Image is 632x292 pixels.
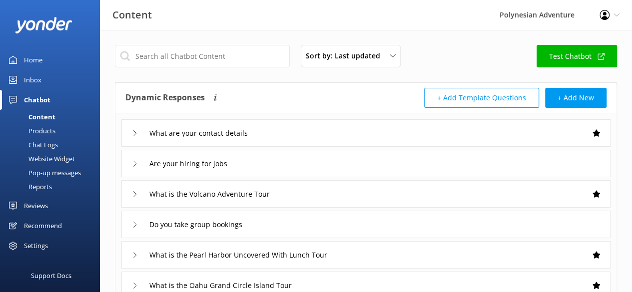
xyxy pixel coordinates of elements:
[6,166,100,180] a: Pop-up messages
[545,88,607,108] button: + Add New
[6,152,100,166] a: Website Widget
[125,88,205,108] h4: Dynamic Responses
[24,70,41,90] div: Inbox
[424,88,539,108] button: + Add Template Questions
[24,236,48,256] div: Settings
[6,138,58,152] div: Chat Logs
[6,124,55,138] div: Products
[24,196,48,216] div: Reviews
[24,50,42,70] div: Home
[6,110,100,124] a: Content
[6,138,100,152] a: Chat Logs
[6,124,100,138] a: Products
[6,152,75,166] div: Website Widget
[6,180,100,194] a: Reports
[6,166,81,180] div: Pop-up messages
[24,216,62,236] div: Recommend
[112,7,152,23] h3: Content
[31,266,71,286] div: Support Docs
[6,180,52,194] div: Reports
[537,45,617,67] a: Test Chatbot
[306,50,386,61] span: Sort by: Last updated
[6,110,55,124] div: Content
[15,17,72,33] img: yonder-white-logo.png
[24,90,50,110] div: Chatbot
[115,45,290,67] input: Search all Chatbot Content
